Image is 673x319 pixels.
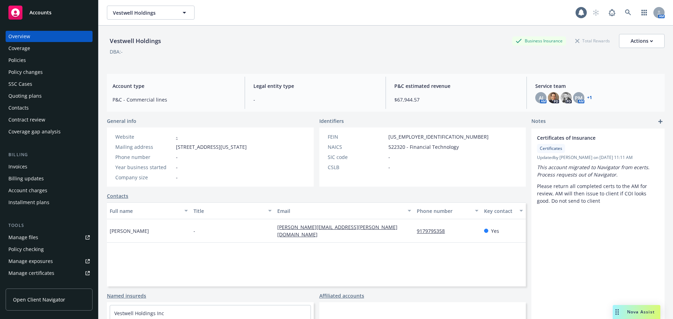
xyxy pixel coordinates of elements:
a: Accounts [6,3,93,22]
div: Full name [110,207,180,215]
div: Key contact [484,207,515,215]
a: SSC Cases [6,78,93,90]
div: Coverage gap analysis [8,126,61,137]
a: Manage claims [6,279,93,291]
button: Nova Assist [613,305,660,319]
span: P&C estimated revenue [394,82,518,90]
a: Coverage [6,43,93,54]
button: Title [191,202,274,219]
div: Invoices [8,161,27,172]
a: Contacts [6,102,93,113]
button: Phone number [414,202,481,219]
span: Open Client Navigator [13,296,65,303]
a: Manage files [6,232,93,243]
em: This account migrated to Navigator from ecerts. Process requests out of Navigator. [537,164,651,178]
span: PM [575,94,583,102]
div: Vestwell Holdings [107,36,164,46]
a: Policy checking [6,244,93,255]
div: Phone number [417,207,470,215]
span: Identifiers [319,117,344,125]
div: Billing updates [8,173,44,184]
span: - [388,164,390,171]
a: Coverage gap analysis [6,126,93,137]
div: Email [277,207,403,215]
a: Contract review [6,114,93,125]
a: Report a Bug [605,6,619,20]
span: Updated by [PERSON_NAME] on [DATE] 11:11 AM [537,154,659,161]
div: NAICS [328,143,386,151]
a: Billing updates [6,173,93,184]
span: Yes [491,227,499,235]
div: Website [115,133,173,140]
span: Certificates [540,145,562,152]
button: Email [274,202,414,219]
span: [US_EMPLOYER_IDENTIFICATION_NUMBER] [388,133,489,140]
button: Full name [107,202,191,219]
span: 522320 - Financial Technology [388,143,459,151]
span: Service team [535,82,659,90]
div: Drag to move [613,305,621,319]
div: Company size [115,174,173,181]
button: Vestwell Holdings [107,6,195,20]
div: Contract review [8,114,45,125]
div: Policy checking [8,244,44,255]
div: FEIN [328,133,386,140]
div: Account charges [8,185,47,196]
div: Quoting plans [8,90,42,102]
span: P&C - Commercial lines [113,96,236,103]
span: [STREET_ADDRESS][US_STATE] [176,143,247,151]
div: Manage claims [8,279,44,291]
div: Installment plans [8,197,49,208]
span: Vestwell Holdings [113,9,174,16]
span: General info [107,117,136,125]
a: add [656,117,665,126]
a: - [176,133,178,140]
div: Total Rewards [572,36,613,45]
div: Manage files [8,232,38,243]
a: Policies [6,55,93,66]
span: - [193,227,195,235]
a: Manage exposures [6,256,93,267]
span: [PERSON_NAME] [110,227,149,235]
a: Account charges [6,185,93,196]
span: Accounts [29,10,52,15]
div: Billing [6,151,93,158]
div: Manage certificates [8,268,54,279]
div: Year business started [115,164,173,171]
div: CSLB [328,164,386,171]
div: SSC Cases [8,78,32,90]
div: DBA: - [110,48,123,55]
div: Overview [8,31,30,42]
a: Contacts [107,192,128,200]
span: Nova Assist [627,309,655,315]
a: Invoices [6,161,93,172]
div: Policy changes [8,67,43,78]
div: Certificates of InsuranceCertificatesUpdatedby [PERSON_NAME] on [DATE] 11:11 AMThis account migra... [531,129,665,210]
a: Installment plans [6,197,93,208]
a: 9179795358 [417,228,450,234]
span: Legal entity type [253,82,377,90]
span: - [253,96,377,103]
div: Contacts [8,102,29,113]
img: photo [548,92,559,103]
span: - [388,153,390,161]
span: Certificates of Insurance [537,134,641,141]
a: Policy changes [6,67,93,78]
a: Search [621,6,635,20]
p: Please return all completed certs to the AM for review, AM will then issue to client if COI looks... [537,182,659,204]
a: Switch app [637,6,651,20]
a: Overview [6,31,93,42]
a: Vestwell Holdings Inc [114,310,164,317]
button: Actions [619,34,665,48]
div: Manage exposures [8,256,53,267]
div: Phone number [115,153,173,161]
a: Start snowing [589,6,603,20]
a: [PERSON_NAME][EMAIL_ADDRESS][PERSON_NAME][DOMAIN_NAME] [277,224,397,238]
div: Mailing address [115,143,173,151]
a: Quoting plans [6,90,93,102]
div: Actions [631,34,653,48]
div: Business Insurance [512,36,566,45]
a: Named insureds [107,292,146,299]
a: +1 [587,96,592,100]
